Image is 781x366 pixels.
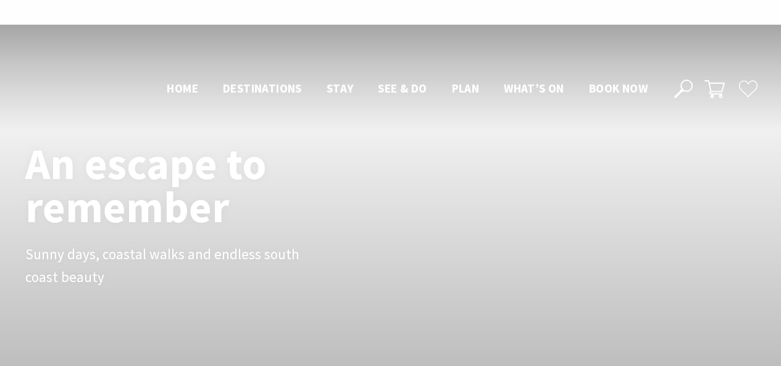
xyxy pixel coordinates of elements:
[589,81,648,96] span: Book now
[378,81,427,96] span: See & Do
[154,79,660,99] nav: Main Menu
[223,81,302,96] span: Destinations
[25,243,303,289] p: Sunny days, coastal walks and endless south coast beauty
[452,81,480,96] span: Plan
[504,81,564,96] span: What’s On
[167,81,198,96] span: Home
[327,81,354,96] span: Stay
[25,142,365,228] h1: An escape to remember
